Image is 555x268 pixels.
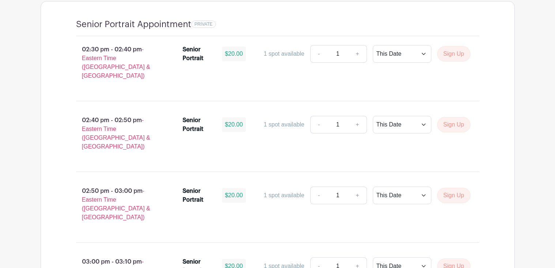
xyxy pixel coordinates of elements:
[76,19,191,30] h4: Senior Portrait Appointment
[222,47,246,61] div: $20.00
[437,188,470,203] button: Sign Up
[264,49,304,58] div: 1 spot available
[310,187,327,204] a: -
[264,191,304,200] div: 1 spot available
[82,188,150,220] span: - Eastern Time ([GEOGRAPHIC_DATA] & [GEOGRAPHIC_DATA])
[64,42,171,83] p: 02:30 pm - 02:40 pm
[310,116,327,133] a: -
[64,113,171,154] p: 02:40 pm - 02:50 pm
[222,188,246,203] div: $20.00
[183,187,213,204] div: Senior Portrait
[183,116,213,133] div: Senior Portrait
[82,117,150,150] span: - Eastern Time ([GEOGRAPHIC_DATA] & [GEOGRAPHIC_DATA])
[437,46,470,62] button: Sign Up
[310,45,327,63] a: -
[264,120,304,129] div: 1 spot available
[64,184,171,225] p: 02:50 pm - 03:00 pm
[348,45,367,63] a: +
[82,46,150,79] span: - Eastern Time ([GEOGRAPHIC_DATA] & [GEOGRAPHIC_DATA])
[183,45,213,63] div: Senior Portrait
[348,116,367,133] a: +
[348,187,367,204] a: +
[437,117,470,132] button: Sign Up
[195,22,213,27] span: PRIVATE
[222,117,246,132] div: $20.00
